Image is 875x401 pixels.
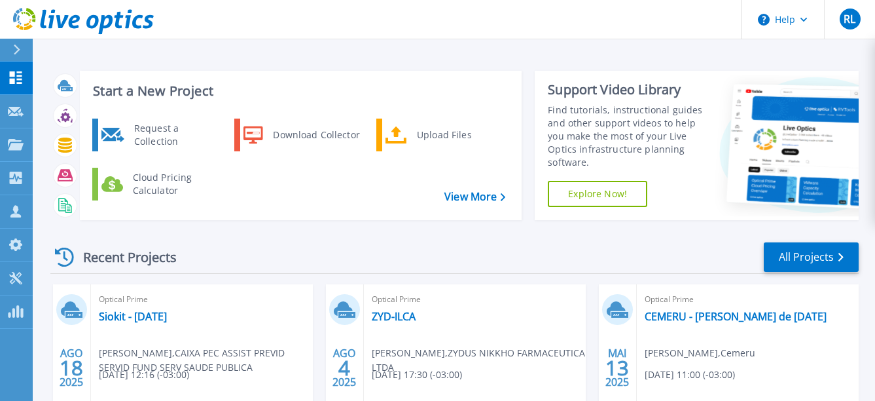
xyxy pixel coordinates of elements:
a: View More [444,191,505,203]
span: [DATE] 17:30 (-03:00) [372,368,462,382]
a: Upload Files [376,119,510,151]
div: Request a Collection [128,122,223,148]
span: [PERSON_NAME] , Cemeru [645,346,755,360]
span: 18 [60,362,83,373]
a: All Projects [764,242,859,272]
div: Recent Projects [50,241,194,273]
a: Cloud Pricing Calculator [92,168,226,200]
span: 13 [605,362,629,373]
span: RL [844,14,855,24]
span: Optical Prime [645,292,851,307]
a: Siokit - [DATE] [99,310,167,323]
span: 4 [338,362,350,373]
span: [PERSON_NAME] , ZYDUS NIKKHO FARMACEUTICA LTDA [372,346,586,375]
div: Cloud Pricing Calculator [126,171,223,197]
div: Download Collector [266,122,365,148]
h3: Start a New Project [93,84,505,98]
span: Optical Prime [99,292,305,307]
div: Upload Files [410,122,507,148]
a: CEMERU - [PERSON_NAME] de [DATE] [645,310,827,323]
div: AGO 2025 [332,344,357,392]
a: Explore Now! [548,181,647,207]
span: [PERSON_NAME] , CAIXA PEC ASSIST PREVID SERVID FUND SERV SAUDE PUBLICA [99,346,313,375]
span: Optical Prime [372,292,578,307]
div: MAI 2025 [605,344,630,392]
span: [DATE] 12:16 (-03:00) [99,368,189,382]
div: Find tutorials, instructional guides and other support videos to help you make the most of your L... [548,104,709,169]
a: ZYD-ILCA [372,310,416,323]
div: Support Video Library [548,81,709,98]
div: AGO 2025 [59,344,84,392]
span: [DATE] 11:00 (-03:00) [645,368,735,382]
a: Request a Collection [92,119,226,151]
a: Download Collector [234,119,368,151]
